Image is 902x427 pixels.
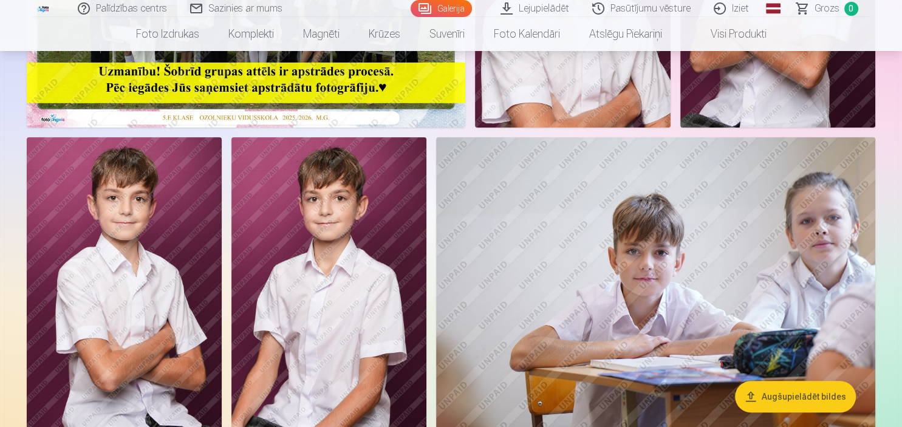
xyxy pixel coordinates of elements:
[479,17,575,51] a: Foto kalendāri
[354,17,415,51] a: Krūzes
[37,5,50,12] img: /fa1
[415,17,479,51] a: Suvenīri
[289,17,354,51] a: Magnēti
[677,17,781,51] a: Visi produkti
[844,2,858,16] span: 0
[121,17,214,51] a: Foto izdrukas
[214,17,289,51] a: Komplekti
[735,381,856,412] button: Augšupielādēt bildes
[815,1,839,16] span: Grozs
[575,17,677,51] a: Atslēgu piekariņi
